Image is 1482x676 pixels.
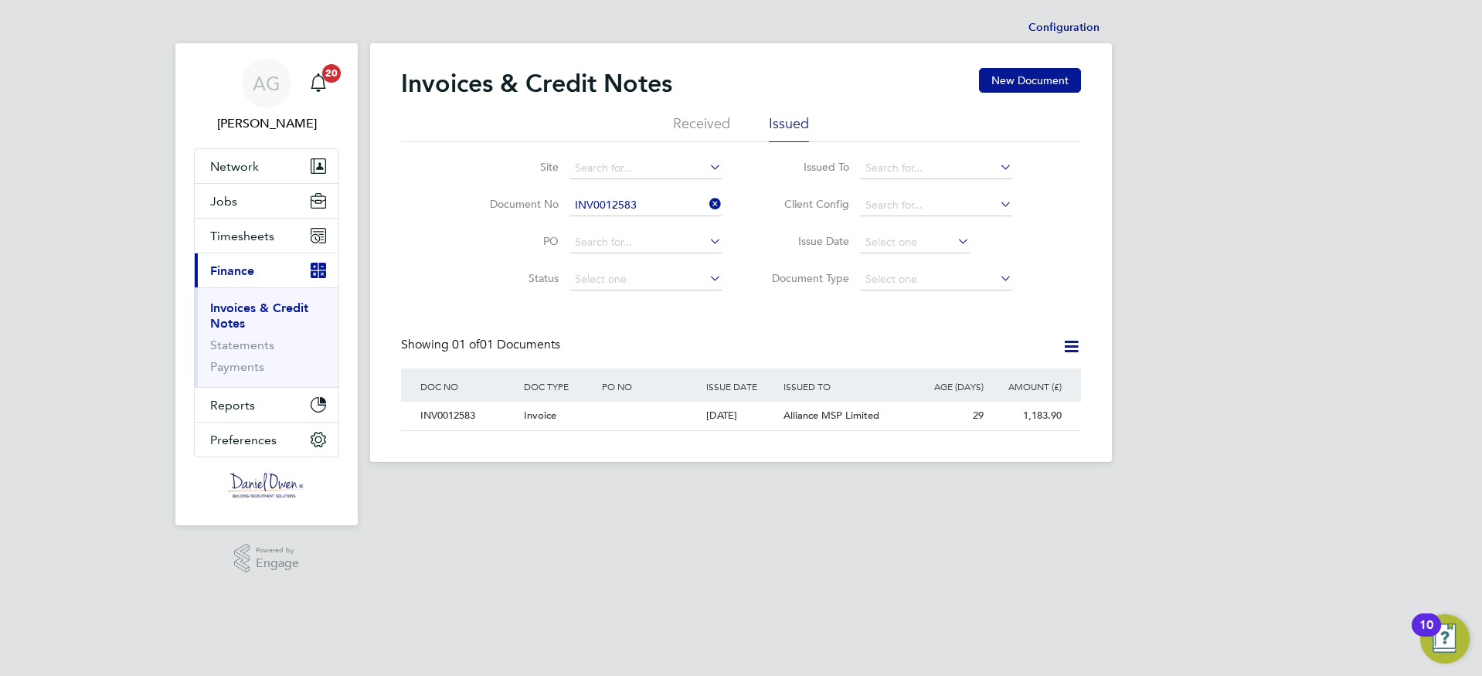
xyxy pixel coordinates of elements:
[195,423,338,457] button: Preferences
[598,369,702,404] div: PO NO
[1419,625,1433,645] div: 10
[401,68,672,99] h2: Invoices & Credit Notes
[210,263,254,278] span: Finance
[210,301,308,331] a: Invoices & Credit Notes
[470,160,559,174] label: Site
[228,473,305,498] img: danielowen-logo-retina.png
[210,398,255,413] span: Reports
[210,229,274,243] span: Timesheets
[860,195,1012,216] input: Search for...
[702,402,780,430] div: [DATE]
[253,73,280,93] span: AG
[195,287,338,387] div: Finance
[569,232,722,253] input: Search for...
[769,114,809,142] li: Issued
[860,158,1012,179] input: Search for...
[195,388,338,422] button: Reports
[783,409,879,422] span: Alliance MSP Limited
[524,409,556,422] span: Invoice
[987,369,1066,404] div: AMOUNT (£)
[256,544,299,557] span: Powered by
[210,338,274,352] a: Statements
[470,271,559,285] label: Status
[175,43,358,525] nav: Main navigation
[195,219,338,253] button: Timesheets
[569,269,722,290] input: Select one
[194,59,339,133] a: AG[PERSON_NAME]
[256,557,299,570] span: Engage
[780,369,909,404] div: ISSUED TO
[195,184,338,218] button: Jobs
[569,158,722,179] input: Search for...
[210,194,237,209] span: Jobs
[416,369,520,404] div: DOC NO
[416,402,520,430] div: INV0012583
[470,197,559,211] label: Document No
[520,369,598,404] div: DOC TYPE
[470,234,559,248] label: PO
[210,159,259,174] span: Network
[860,232,970,253] input: Select one
[760,197,849,211] label: Client Config
[760,271,849,285] label: Document Type
[760,160,849,174] label: Issued To
[234,544,300,573] a: Powered byEngage
[195,149,338,183] button: Network
[987,402,1066,430] div: 1,183.90
[195,253,338,287] button: Finance
[909,369,987,404] div: AGE (DAYS)
[760,234,849,248] label: Issue Date
[1420,614,1470,664] button: Open Resource Center, 10 new notifications
[452,337,480,352] span: 01 of
[303,59,334,108] a: 20
[401,337,563,353] div: Showing
[210,359,264,374] a: Payments
[860,269,1012,290] input: Select one
[210,433,277,447] span: Preferences
[194,473,339,498] a: Go to home page
[702,369,780,404] div: ISSUE DATE
[973,409,984,422] span: 29
[979,68,1081,93] button: New Document
[452,337,560,352] span: 01 Documents
[569,195,722,216] input: Search for...
[673,114,730,142] li: Received
[194,114,339,133] span: Amy Garcia
[322,64,341,83] span: 20
[1028,12,1100,43] li: Configuration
